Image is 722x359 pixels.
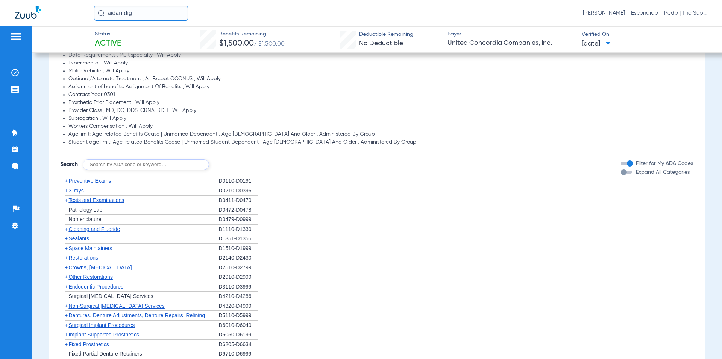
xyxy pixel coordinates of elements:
li: Contract Year 0301 [68,92,693,98]
span: + [65,255,68,261]
span: + [65,322,68,328]
div: D0110-D0191 [218,176,258,186]
span: Search [61,161,78,168]
div: D6205-D6634 [218,340,258,350]
span: Non-Surgical [MEDICAL_DATA] Services [68,303,164,309]
li: Provider Class , MD, DO, DDS, CRNA, RDH , Will Apply [68,107,693,114]
div: D0479-D0999 [218,215,258,225]
label: Filter for My ADA Codes [634,160,693,168]
span: Other Restorations [68,274,113,280]
div: D2510-D2799 [218,263,258,273]
div: D6010-D6040 [218,321,258,330]
span: + [65,284,68,290]
span: Surgical Implant Procedures [68,322,135,328]
span: + [65,274,68,280]
div: D5110-D5999 [218,311,258,321]
img: hamburger-icon [10,32,22,41]
span: + [65,235,68,241]
li: Student age limit: Age-related Benefits Cease | Unmarried Student Dependent , Age [DEMOGRAPHIC_DA... [68,139,693,146]
span: Payer [447,30,575,38]
span: + [65,197,68,203]
span: + [65,178,68,184]
span: No Deductible [359,40,403,47]
span: X-rays [68,188,83,194]
span: + [65,264,68,270]
span: + [65,303,68,309]
div: D2140-D2430 [218,253,258,263]
span: Cleaning and Fluoride [68,226,120,232]
span: Implant Supported Prosthetics [68,332,139,338]
img: Search Icon [98,10,105,17]
div: D1351-D1355 [218,234,258,244]
li: Experimental , Will Apply [68,60,693,67]
li: Motor Vehicle , Will Apply [68,68,693,75]
div: D0411-D0470 [218,196,258,205]
input: Search by ADA code or keyword… [83,159,209,170]
div: D0472-D0478 [218,205,258,215]
span: Expand All Categories [636,170,690,175]
li: Prosthetic Prior Placement , Will Apply [68,99,693,106]
span: Endodontic Procedures [68,284,123,290]
span: Surgical [MEDICAL_DATA] Services [68,293,153,299]
div: D1110-D1330 [218,225,258,234]
span: United Concordia Companies, Inc. [447,38,575,48]
span: Active [95,38,121,49]
div: D0210-D0396 [218,186,258,196]
li: Age limit: Age-related Benefits Cease | Unmarried Dependent , Age [DEMOGRAPHIC_DATA] And Older , ... [68,131,693,138]
input: Search for patients [94,6,188,21]
li: Assignment of benefits: Assignment Of Benefits , Will Apply [68,84,693,90]
span: Deductible Remaining [359,31,413,38]
span: + [65,245,68,251]
span: Pathology Lab [68,207,102,213]
div: D1510-D1999 [218,244,258,254]
span: Fixed Partial Denture Retainers [68,351,142,357]
span: [PERSON_NAME] - Escondido - Pedo | The Super Dentists [583,9,707,17]
span: Preventive Exams [68,178,111,184]
span: Sealants [68,235,89,241]
span: + [65,341,68,347]
li: Optional/Alternate Treatment , All Except OCONUS , Will Apply [68,76,693,82]
li: Workers Compensation , Will Apply [68,123,693,130]
div: D6050-D6199 [218,330,258,340]
span: Dentures, Denture Adjustments, Denture Repairs, Relining [68,312,205,318]
span: Status [95,30,121,38]
span: Fixed Prosthetics [68,341,109,347]
div: D2910-D2999 [218,272,258,282]
img: Zuub Logo [15,6,41,19]
iframe: Chat Widget [684,323,722,359]
li: Subrogation , Will Apply [68,115,693,122]
span: / $1,500.00 [254,41,285,47]
span: Nomenclature [68,216,101,222]
span: + [65,332,68,338]
span: $1,500.00 [219,40,254,47]
span: + [65,312,68,318]
span: Crowns, [MEDICAL_DATA] [68,264,132,270]
span: Verified On [582,31,710,38]
div: D3110-D3999 [218,282,258,292]
span: + [65,188,68,194]
div: D4210-D4286 [218,292,258,301]
span: Restorations [68,255,98,261]
span: Tests and Examinations [68,197,124,203]
li: Data Requirements , Multispecialty , Will Apply [68,52,693,59]
span: + [65,226,68,232]
span: Space Maintainers [68,245,112,251]
div: D4320-D4999 [218,301,258,311]
span: [DATE] [582,39,611,49]
div: D6710-D6999 [218,349,258,359]
span: Benefits Remaining [219,30,285,38]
